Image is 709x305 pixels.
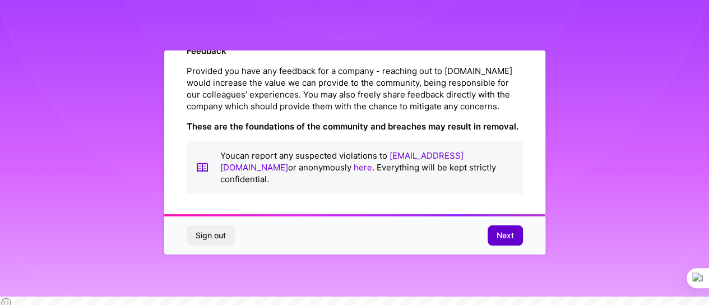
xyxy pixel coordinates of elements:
[497,230,514,241] span: Next
[187,45,226,56] strong: Feedback
[187,121,518,132] strong: These are the foundations of the community and breaches may result in removal.
[220,150,464,173] a: [EMAIL_ADDRESS][DOMAIN_NAME]
[488,225,523,246] button: Next
[187,225,235,246] button: Sign out
[196,150,209,185] img: book icon
[220,150,514,185] p: You can report any suspected violations to or anonymously . Everything will be kept strictly conf...
[187,65,523,112] p: Provided you have any feedback for a company - reaching out to [DOMAIN_NAME] would increase the v...
[354,162,372,173] a: here
[196,230,226,241] span: Sign out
